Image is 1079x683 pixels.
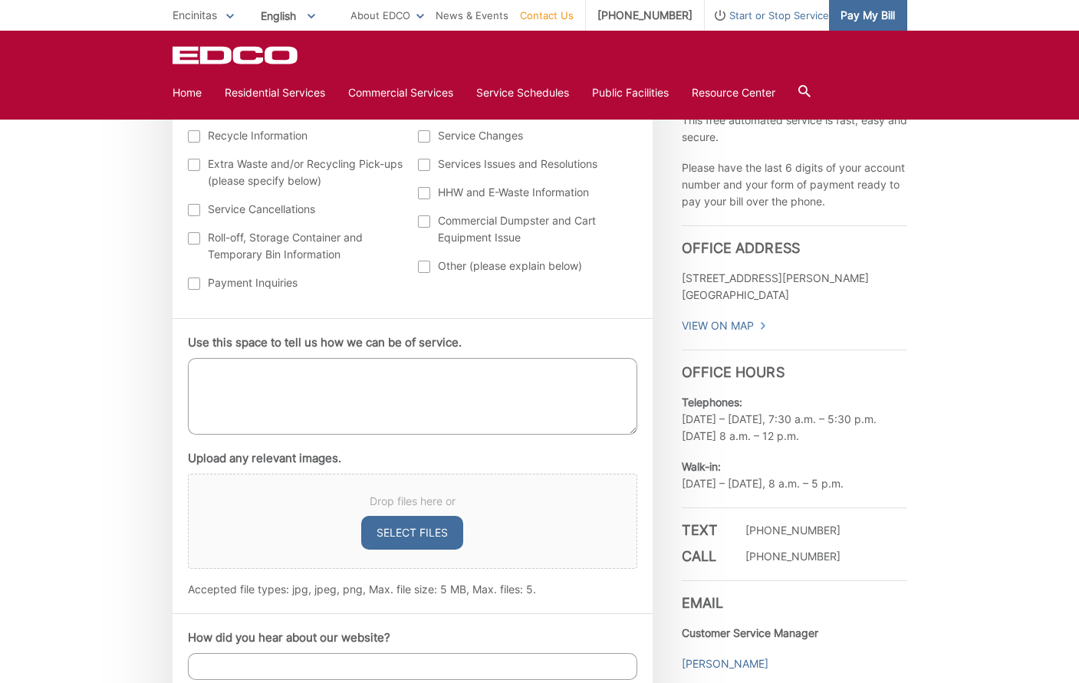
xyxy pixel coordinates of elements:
label: Recycle Information [188,127,403,144]
label: Use this space to tell us how we can be of service. [188,336,462,350]
label: How did you hear about our website? [188,631,390,645]
a: About EDCO [350,7,424,24]
label: Other (please explain below) [418,258,633,274]
a: Contact Us [520,7,574,24]
button: select files, upload any relevant images. [361,516,463,550]
span: English [249,3,327,28]
span: Encinitas [173,8,217,21]
p: Please have the last 6 digits of your account number and your form of payment ready to pay your b... [682,159,907,210]
a: EDCD logo. Return to the homepage. [173,46,300,64]
a: News & Events [436,7,508,24]
label: Upload any relevant images. [188,452,341,465]
a: Home [173,84,202,101]
span: Drop files here or [207,493,618,510]
h3: Office Address [682,225,907,257]
a: Commercial Services [348,84,453,101]
a: Resource Center [692,84,775,101]
h3: Office Hours [682,350,907,381]
a: Public Facilities [592,84,669,101]
label: Payment Inquiries [188,274,403,291]
span: Accepted file types: jpg, jpeg, png, Max. file size: 5 MB, Max. files: 5. [188,583,536,596]
a: View On Map [682,317,767,334]
h3: Email [682,580,907,612]
span: Pay My Bill [841,7,895,24]
label: Commercial Dumpster and Cart Equipment Issue [418,212,633,246]
label: Services Issues and Resolutions [418,156,633,172]
label: Extra Waste and/or Recycling Pick-ups (please specify below) [188,156,403,189]
p: [PHONE_NUMBER] [745,548,841,565]
label: Roll-off, Storage Container and Temporary Bin Information [188,229,403,263]
h3: Call [682,548,728,565]
a: [PERSON_NAME] [682,655,768,672]
a: Service Schedules [476,84,569,101]
a: Residential Services [225,84,325,101]
label: Service Cancellations [188,201,403,218]
label: HHW and E-Waste Information [418,184,633,201]
h3: Text [682,522,728,539]
strong: Customer Service Manager [682,626,818,639]
p: [DATE] – [DATE], 8 a.m. – 5 p.m. [682,458,907,492]
b: Walk-in: [682,460,721,473]
p: [STREET_ADDRESS][PERSON_NAME] [GEOGRAPHIC_DATA] [682,270,907,304]
b: Telephones: [682,396,742,409]
p: [PHONE_NUMBER] [745,522,841,539]
p: [DATE] – [DATE], 7:30 a.m. – 5:30 p.m. [DATE] 8 a.m. – 12 p.m. [682,394,907,445]
label: Service Changes [418,127,633,144]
